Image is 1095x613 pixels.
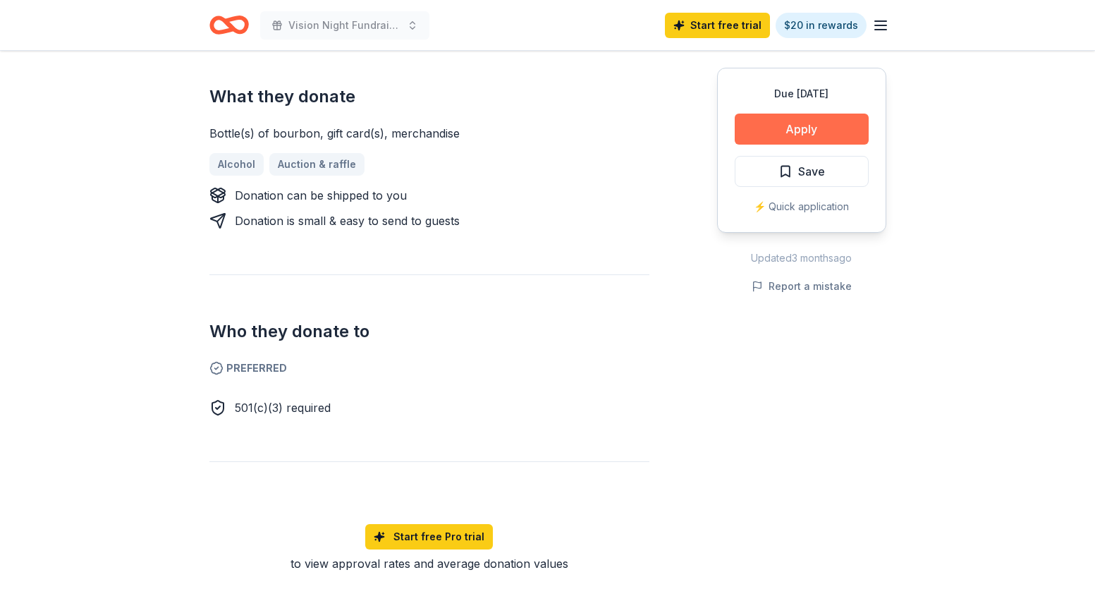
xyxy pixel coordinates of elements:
[209,320,649,343] h2: Who they donate to
[235,187,407,204] div: Donation can be shipped to you
[209,360,649,377] span: Preferred
[365,524,493,550] a: Start free Pro trial
[235,212,460,229] div: Donation is small & easy to send to guests
[209,125,649,142] div: Bottle(s) of bourbon, gift card(s), merchandise
[288,17,401,34] span: Vision Night Fundraiser
[209,85,649,108] h2: What they donate
[735,156,869,187] button: Save
[717,250,886,267] div: Updated 3 months ago
[735,114,869,145] button: Apply
[776,13,867,38] a: $20 in rewards
[209,555,649,572] div: to view approval rates and average donation values
[735,198,869,215] div: ⚡️ Quick application
[735,85,869,102] div: Due [DATE]
[665,13,770,38] a: Start free trial
[798,162,825,181] span: Save
[209,153,264,176] a: Alcohol
[235,401,331,415] span: 501(c)(3) required
[260,11,429,40] button: Vision Night Fundraiser
[269,153,365,176] a: Auction & raffle
[209,8,249,42] a: Home
[752,278,852,295] button: Report a mistake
